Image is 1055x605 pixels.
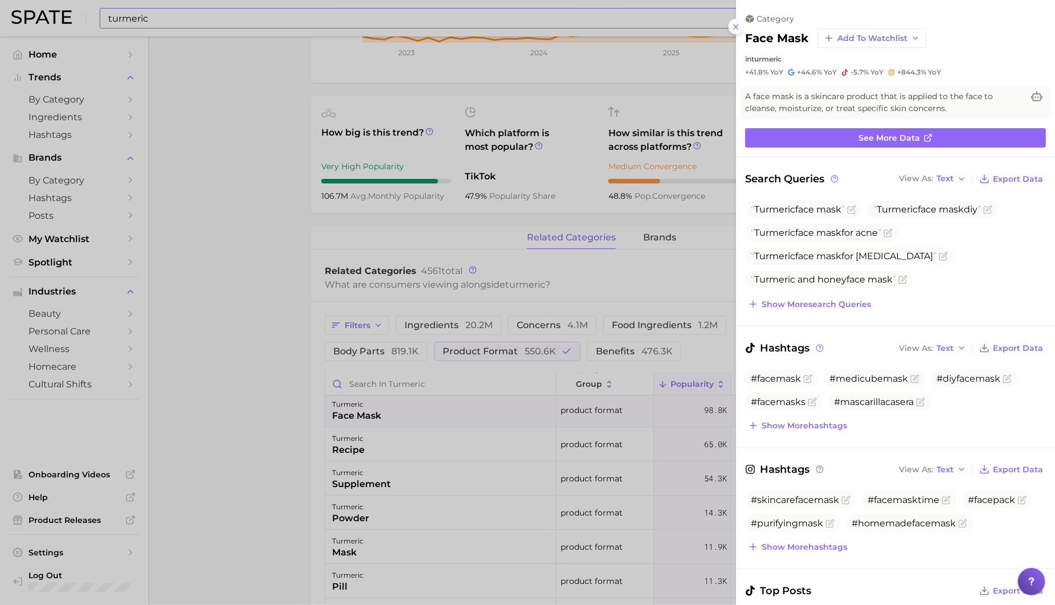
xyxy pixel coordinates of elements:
[896,462,969,477] button: View AsText
[757,14,794,24] span: category
[797,68,822,76] span: +44.6%
[795,251,814,261] span: face
[816,227,841,238] span: mask
[937,175,954,182] span: Text
[816,204,841,215] span: mask
[751,373,801,384] span: #facemask
[745,296,874,312] button: Show moresearch queries
[910,374,919,383] button: Flag as miscategorized or irrelevant
[817,28,926,48] button: Add to Watchlist
[745,583,811,599] span: Top Posts
[770,68,783,77] span: YoY
[896,171,969,186] button: View AsText
[745,128,1046,148] a: See more data
[898,275,907,284] button: Flag as miscategorized or irrelevant
[870,68,884,77] span: YoY
[937,345,954,351] span: Text
[762,300,871,309] span: Show more search queries
[803,374,812,383] button: Flag as miscategorized or irrelevant
[858,133,920,143] span: See more data
[751,396,805,407] span: #facemasks
[745,55,1046,63] div: in
[1017,496,1027,505] button: Flag as miscategorized or irrelevant
[762,421,847,431] span: Show more hashtags
[976,583,1046,599] button: Export Data
[939,204,964,215] span: mask
[837,34,907,43] span: Add to Watchlist
[983,205,992,214] button: Flag as miscategorized or irrelevant
[976,171,1046,187] button: Export Data
[847,274,865,285] span: face
[847,205,856,214] button: Flag as miscategorized or irrelevant
[824,68,837,77] span: YoY
[841,496,850,505] button: Flag as miscategorized or irrelevant
[834,396,914,407] span: #mascarillacasera
[795,227,814,238] span: face
[928,68,941,77] span: YoY
[751,518,823,529] span: #purifyingmask
[816,251,841,261] span: mask
[939,252,948,261] button: Flag as miscategorized or irrelevant
[745,31,808,45] h2: face mask
[751,55,782,63] span: turmeric
[745,461,825,477] span: Hashtags
[958,519,967,528] button: Flag as miscategorized or irrelevant
[745,68,768,76] span: +41.8%
[1003,374,1012,383] button: Flag as miscategorized or irrelevant
[918,204,937,215] span: face
[808,398,817,407] button: Flag as miscategorized or irrelevant
[751,204,845,215] span: Turmeric
[937,467,954,473] span: Text
[993,465,1043,475] span: Export Data
[762,542,847,552] span: Show more hashtags
[899,345,933,351] span: View As
[751,227,881,238] span: Turmeric for acne
[899,467,933,473] span: View As
[884,228,893,238] button: Flag as miscategorized or irrelevant
[993,344,1043,353] span: Export Data
[976,461,1046,477] button: Export Data
[993,586,1043,596] span: Export Data
[873,204,981,215] span: Turmeric diy
[916,398,925,407] button: Flag as miscategorized or irrelevant
[745,418,850,434] button: Show morehashtags
[968,494,1015,505] span: #facepack
[850,68,869,76] span: -5.7%
[868,494,939,505] span: #facemasktime
[745,171,840,187] span: Search Queries
[899,175,933,182] span: View As
[751,494,839,505] span: #skincarefacemask
[745,340,825,356] span: Hashtags
[993,174,1043,184] span: Export Data
[976,340,1046,356] button: Export Data
[829,373,908,384] span: #medicubemask
[745,539,850,555] button: Show morehashtags
[942,496,951,505] button: Flag as miscategorized or irrelevant
[751,251,937,261] span: Turmeric for [MEDICAL_DATA]
[795,204,814,215] span: face
[897,68,926,76] span: +844.3%
[896,341,969,355] button: View AsText
[751,274,896,285] span: Turmeric and honey
[852,518,956,529] span: #homemadefacemask
[745,91,1023,115] span: A face mask is a skincare product that is applied to the face to cleanse, moisturize, or treat sp...
[868,274,893,285] span: mask
[937,373,1000,384] span: #diyfacemask
[825,519,835,528] button: Flag as miscategorized or irrelevant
